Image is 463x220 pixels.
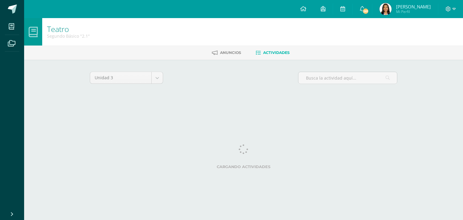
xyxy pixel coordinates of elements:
h1: Teatro [47,25,90,33]
img: 4aff13a516932ddac9e5f6c5a4543945.png [380,3,392,15]
div: Segundo Básico '2.1' [47,33,90,39]
span: Mi Perfil [396,9,431,14]
span: Actividades [263,50,290,55]
a: Actividades [256,48,290,58]
a: Unidad 3 [90,72,163,83]
span: Unidad 3 [95,72,147,83]
span: Anuncios [220,50,241,55]
a: Anuncios [212,48,241,58]
label: Cargando actividades [90,165,397,169]
input: Busca la actividad aquí... [298,72,397,84]
span: 261 [362,8,369,14]
a: Teatro [47,24,69,34]
span: [PERSON_NAME] [396,4,431,10]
